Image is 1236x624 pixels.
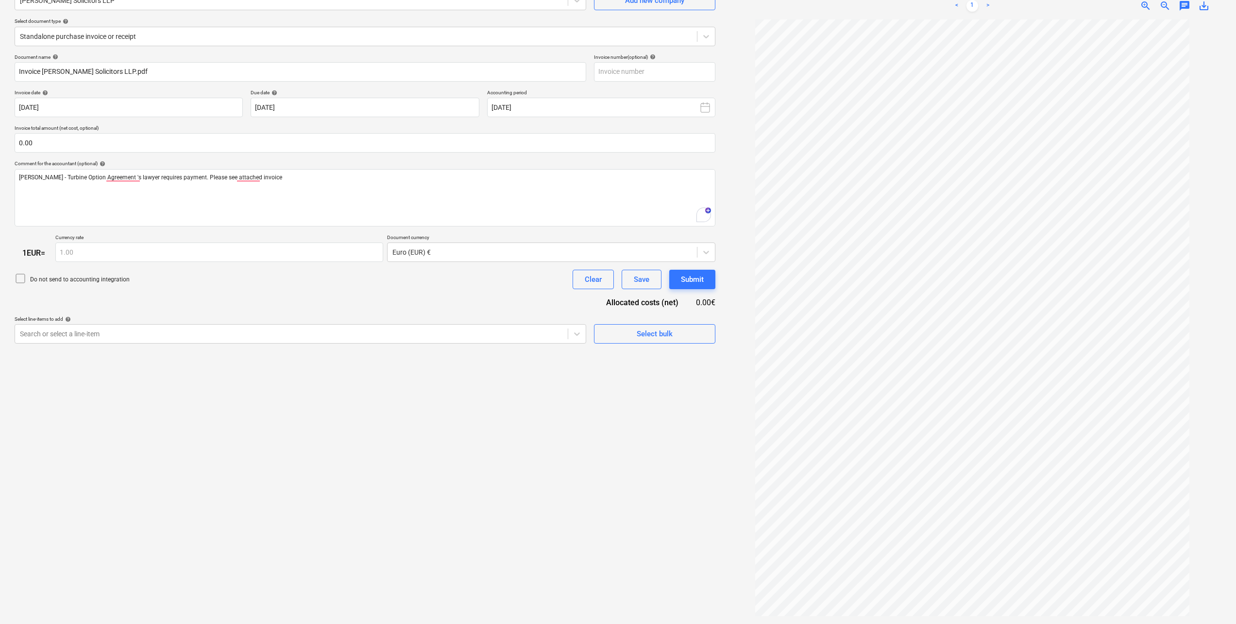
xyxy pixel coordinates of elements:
[487,98,715,117] button: [DATE]
[648,54,656,60] span: help
[15,89,243,96] div: Invoice date
[40,90,48,96] span: help
[681,273,704,286] div: Submit
[15,160,715,167] div: Comment for the accountant (optional)
[98,161,105,167] span: help
[387,234,715,243] p: Document currency
[637,328,673,340] div: Select bulk
[589,297,694,308] div: Allocated costs (net)
[573,270,614,289] button: Clear
[487,89,715,98] p: Accounting period
[51,54,58,60] span: help
[634,273,649,286] div: Save
[594,324,715,344] button: Select bulk
[270,90,277,96] span: help
[15,18,715,24] div: Select document type
[694,297,715,308] div: 0.00€
[15,98,243,117] input: Invoice date not specified
[594,62,715,82] input: Invoice number
[15,125,715,133] p: Invoice total amount (net cost, optional)
[251,98,479,117] input: Due date not specified
[585,273,602,286] div: Clear
[55,234,383,243] p: Currency rate
[15,169,715,226] div: To enrich screen reader interactions, please activate Accessibility in Grammarly extension settings
[15,133,715,153] input: Invoice total amount (net cost, optional)
[15,62,586,82] input: Document name
[15,248,55,258] div: 1 EUR =
[61,18,68,24] span: help
[594,54,715,60] div: Invoice number (optional)
[15,54,586,60] div: Document name
[19,174,282,181] span: [PERSON_NAME] - Turbine Option Agreement 's lawyer requires payment. Please see attached invoice
[622,270,661,289] button: Save
[669,270,715,289] button: Submit
[63,316,71,322] span: help
[251,89,479,96] div: Due date
[30,276,130,284] p: Do not send to accounting integration
[15,316,586,322] div: Select line-items to add
[1187,577,1236,624] iframe: Chat Widget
